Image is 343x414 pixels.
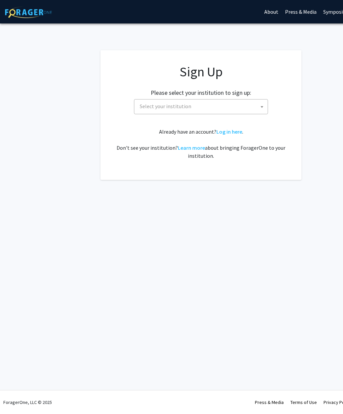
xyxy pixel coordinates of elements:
[5,6,52,18] img: ForagerOne Logo
[114,128,288,160] div: Already have an account? . Don't see your institution? about bringing ForagerOne to your institut...
[140,103,191,110] span: Select your institution
[255,399,284,405] a: Press & Media
[216,128,242,135] a: Log in here
[178,144,205,151] a: Learn more about bringing ForagerOne to your institution
[3,391,52,414] div: ForagerOne, LLC © 2025
[114,64,288,80] h1: Sign Up
[137,99,268,113] span: Select your institution
[151,89,251,96] h2: Please select your institution to sign up:
[290,399,317,405] a: Terms of Use
[134,99,268,114] span: Select your institution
